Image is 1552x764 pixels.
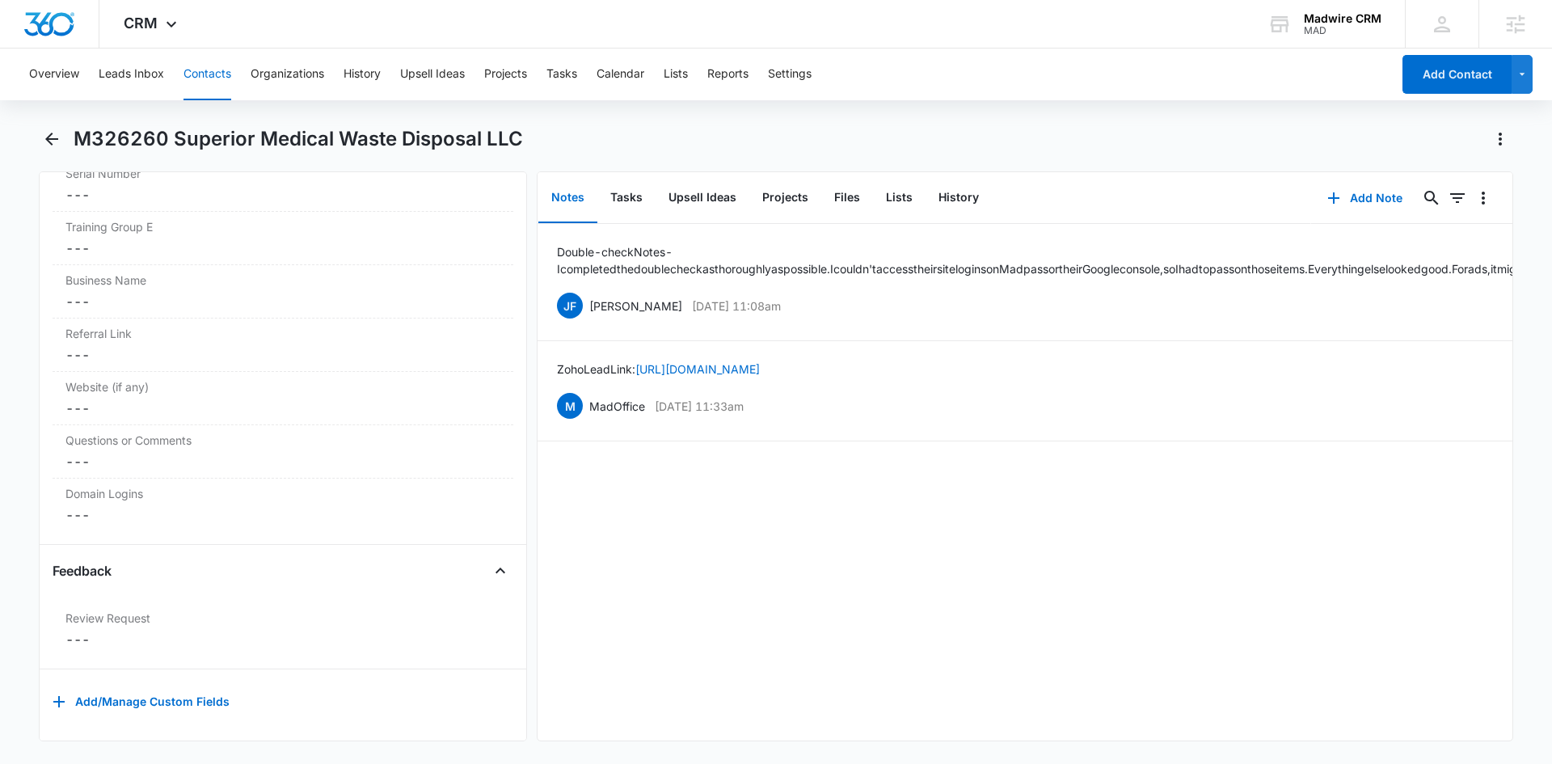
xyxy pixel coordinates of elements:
button: Notes [538,173,597,223]
label: Training Group E [65,218,500,235]
button: Add Note [1311,179,1419,217]
div: Referral Link--- [53,319,513,372]
span: CRM [124,15,158,32]
dd: --- [65,238,500,258]
label: Review Request [65,610,500,627]
button: History [344,49,381,100]
label: Website (if any) [65,378,500,395]
p: Zoho Lead Link: [557,361,760,378]
button: Tasks [597,173,656,223]
div: Domain Logins--- [53,479,513,531]
button: Projects [484,49,527,100]
div: Review Request--- [53,603,513,656]
button: Calendar [597,49,644,100]
button: Lists [664,49,688,100]
button: Lists [873,173,926,223]
p: MadOffice [589,398,645,415]
label: Serial Number [65,165,500,182]
button: Actions [1487,126,1513,152]
label: Domain Logins [65,485,500,502]
div: Training Group E--- [53,212,513,265]
div: account id [1304,25,1381,36]
button: Search... [1419,185,1444,211]
h4: Feedback [53,561,112,580]
button: Back [39,126,64,152]
button: History [926,173,992,223]
a: [URL][DOMAIN_NAME] [635,362,760,376]
button: Settings [768,49,812,100]
div: Business Name--- [53,265,513,319]
dd: --- [65,292,500,311]
dd: --- [65,630,500,649]
button: Close [487,558,513,584]
div: account name [1304,12,1381,25]
button: Overview [29,49,79,100]
button: Files [821,173,873,223]
button: Overflow Menu [1470,185,1496,211]
button: Upsell Ideas [400,49,465,100]
button: Leads Inbox [99,49,164,100]
p: [PERSON_NAME] [589,298,682,314]
a: Add/Manage Custom Fields [53,700,230,714]
dd: --- [65,505,500,525]
div: Serial Number--- [53,158,513,212]
label: Referral Link [65,325,500,342]
button: Filters [1444,185,1470,211]
button: Organizations [251,49,324,100]
button: Add Contact [1402,55,1512,94]
p: [DATE] 11:33am [655,398,744,415]
button: Contacts [183,49,231,100]
button: Reports [707,49,749,100]
button: Upsell Ideas [656,173,749,223]
dd: --- [65,345,500,365]
p: [DATE] 11:08am [692,298,781,314]
dd: --- [65,399,500,418]
h1: M326260 Superior Medical Waste Disposal LLC [74,127,523,151]
label: Questions or Comments [65,432,500,449]
dd: --- [65,185,500,205]
button: Tasks [546,49,577,100]
span: M [557,393,583,419]
button: Projects [749,173,821,223]
div: Website (if any)--- [53,372,513,425]
button: Add/Manage Custom Fields [53,682,230,721]
label: Business Name [65,272,500,289]
div: Questions or Comments--- [53,425,513,479]
dd: --- [65,452,500,471]
span: JF [557,293,583,319]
